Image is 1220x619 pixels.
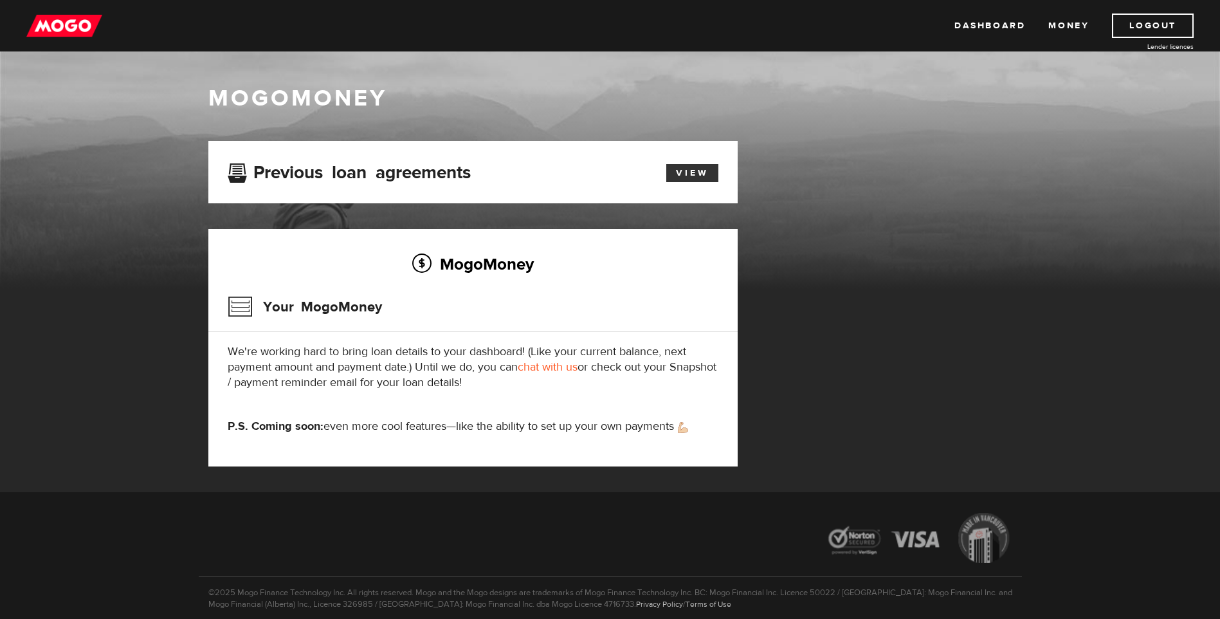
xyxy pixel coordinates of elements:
h1: MogoMoney [208,85,1012,112]
strong: P.S. Coming soon: [228,419,323,434]
h2: MogoMoney [228,250,718,277]
a: Lender licences [1097,42,1194,51]
img: strong arm emoji [678,422,688,433]
h3: Previous loan agreements [228,162,471,179]
a: Terms of Use [686,599,731,609]
iframe: LiveChat chat widget [963,320,1220,619]
p: ©2025 Mogo Finance Technology Inc. All rights reserved. Mogo and the Mogo designs are trademarks ... [199,576,1022,610]
img: legal-icons-92a2ffecb4d32d839781d1b4e4802d7b.png [816,503,1022,576]
h3: Your MogoMoney [228,290,382,324]
a: View [666,164,718,182]
a: Privacy Policy [636,599,683,609]
a: Logout [1112,14,1194,38]
a: Dashboard [954,14,1025,38]
a: Money [1048,14,1089,38]
p: even more cool features—like the ability to set up your own payments [228,419,718,434]
img: mogo_logo-11ee424be714fa7cbb0f0f49df9e16ec.png [26,14,102,38]
p: We're working hard to bring loan details to your dashboard! (Like your current balance, next paym... [228,344,718,391]
a: chat with us [518,360,578,374]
